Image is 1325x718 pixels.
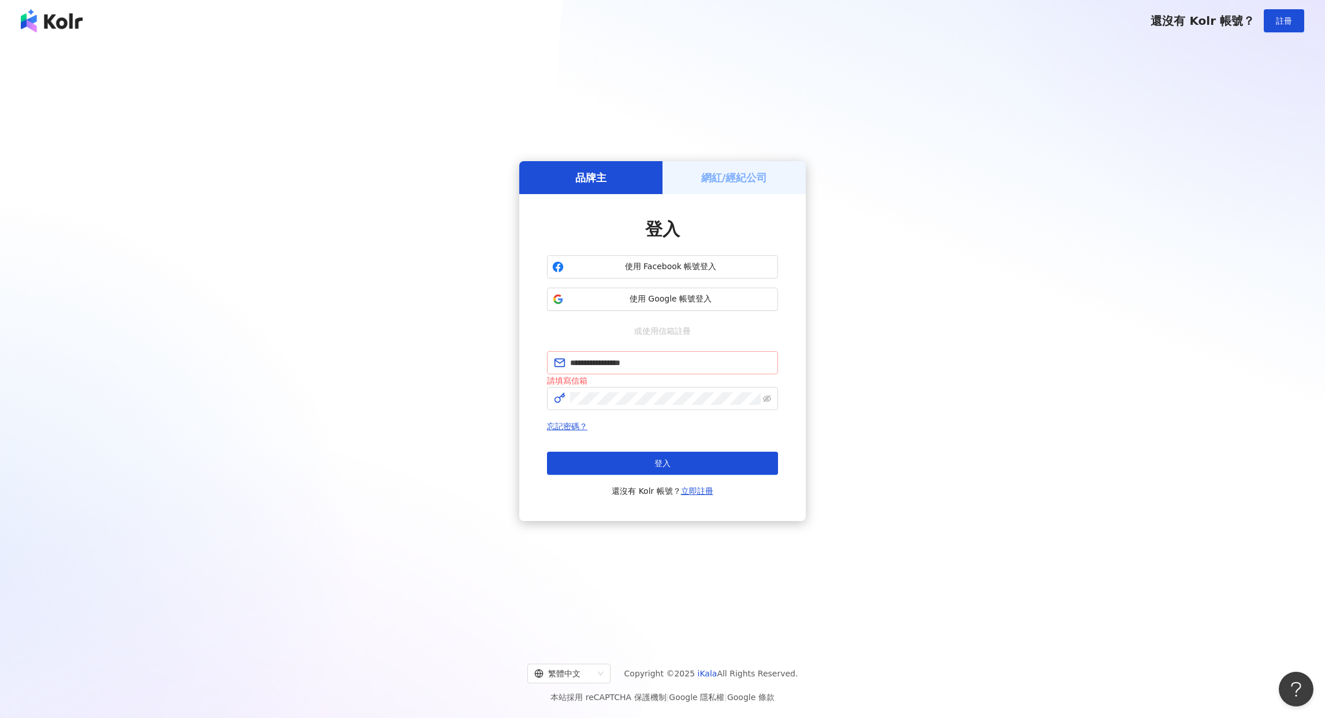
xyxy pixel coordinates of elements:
span: 使用 Facebook 帳號登入 [568,261,773,273]
div: 請填寫信箱 [547,374,778,387]
iframe: Help Scout Beacon - Open [1279,672,1313,706]
button: 使用 Facebook 帳號登入 [547,255,778,278]
span: | [724,693,727,702]
div: 繁體中文 [534,664,593,683]
a: Google 隱私權 [669,693,724,702]
span: 本站採用 reCAPTCHA 保護機制 [550,690,774,704]
span: Copyright © 2025 All Rights Reserved. [624,667,798,680]
span: 還沒有 Kolr 帳號？ [612,484,713,498]
button: 使用 Google 帳號登入 [547,288,778,311]
h5: 網紅/經紀公司 [701,170,768,185]
img: logo [21,9,83,32]
a: 立即註冊 [681,486,713,496]
span: 還沒有 Kolr 帳號？ [1151,14,1255,28]
span: 或使用信箱註冊 [626,325,699,337]
span: 使用 Google 帳號登入 [568,293,773,305]
span: | [667,693,669,702]
a: 忘記密碼？ [547,422,587,431]
span: 登入 [654,459,671,468]
h5: 品牌主 [575,170,606,185]
span: eye-invisible [763,395,771,403]
span: 註冊 [1276,16,1292,25]
a: Google 條款 [727,693,775,702]
span: 登入 [645,219,680,239]
button: 註冊 [1264,9,1304,32]
a: iKala [698,669,717,678]
button: 登入 [547,452,778,475]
